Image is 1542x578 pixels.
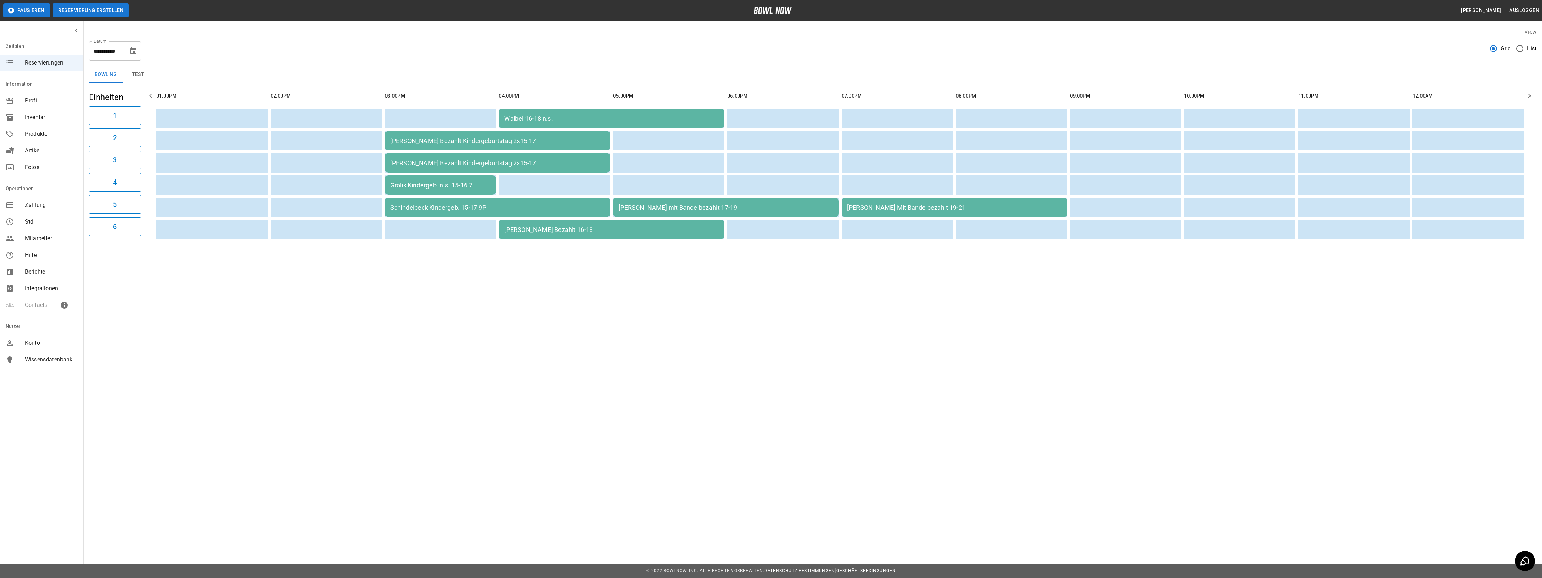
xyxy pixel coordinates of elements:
span: Hilfe [25,251,78,259]
button: 1 [89,106,141,125]
h6: 6 [113,221,117,232]
div: [PERSON_NAME] mit Bande bezahlt 17-19 [619,204,833,211]
th: 01:00PM [156,86,268,106]
span: Grid [1501,44,1511,53]
span: Reservierungen [25,59,78,67]
span: Produkte [25,130,78,138]
div: [PERSON_NAME] Bezahlt Kindergeburtstag 2x15-17 [390,159,605,167]
span: Zahlung [25,201,78,209]
a: Datenschutz-Bestimmungen [764,568,835,573]
div: inventory tabs [89,66,1536,83]
th: 11:00PM [1298,86,1410,106]
h6: 1 [113,110,117,121]
div: Schindelbeck Kindergeb. 15-17 9P [390,204,605,211]
img: logo [754,7,792,14]
h6: 4 [113,177,117,188]
th: 02:00PM [271,86,382,106]
button: Pausieren [3,3,50,17]
span: List [1527,44,1536,53]
span: Konto [25,339,78,347]
button: test [123,66,154,83]
span: Integrationen [25,284,78,293]
span: Mitarbeiter [25,234,78,243]
button: Choose date, selected date is 4. Okt. 2025 [126,44,140,58]
th: 06:00PM [727,86,839,106]
label: View [1524,28,1536,35]
button: [PERSON_NAME] [1458,4,1504,17]
span: Berichte [25,268,78,276]
span: Fotos [25,163,78,171]
span: © 2022 BowlNow, Inc. Alle Rechte vorbehalten. [646,568,764,573]
div: [PERSON_NAME] Bezahlt 16-18 [504,226,719,233]
span: Std [25,218,78,226]
button: Ausloggen [1507,4,1542,17]
span: Artikel [25,146,78,155]
th: 09:00PM [1070,86,1182,106]
span: Wissensdatenbank [25,355,78,364]
th: 05:00PM [613,86,724,106]
th: 07:00PM [842,86,953,106]
button: 3 [89,151,141,169]
th: 10:00PM [1184,86,1295,106]
th: 12:00AM [1412,86,1524,106]
button: 2 [89,128,141,147]
span: Inventar [25,113,78,122]
th: 04:00PM [499,86,610,106]
h6: 2 [113,132,117,143]
button: Reservierung erstellen [53,3,129,17]
span: Profil [25,97,78,105]
th: 03:00PM [385,86,496,106]
button: 6 [89,217,141,236]
a: Geschäftsbedingungen [836,568,896,573]
button: Bowling [89,66,123,83]
h5: Einheiten [89,92,141,103]
h6: 3 [113,154,117,166]
div: Grolik Kindergeb. n.s. 15-16 7 kinder 2x Erw. [390,182,491,189]
div: [PERSON_NAME] Bezahlt Kindergeburtstag 2x15-17 [390,137,605,144]
div: [PERSON_NAME] Mit Bande bezahlt 19-21 [847,204,1062,211]
div: Waibel 16-18 n.s. [504,115,719,122]
table: sticky table [154,83,1527,242]
button: 4 [89,173,141,192]
button: 5 [89,195,141,214]
h6: 5 [113,199,117,210]
th: 08:00PM [956,86,1067,106]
